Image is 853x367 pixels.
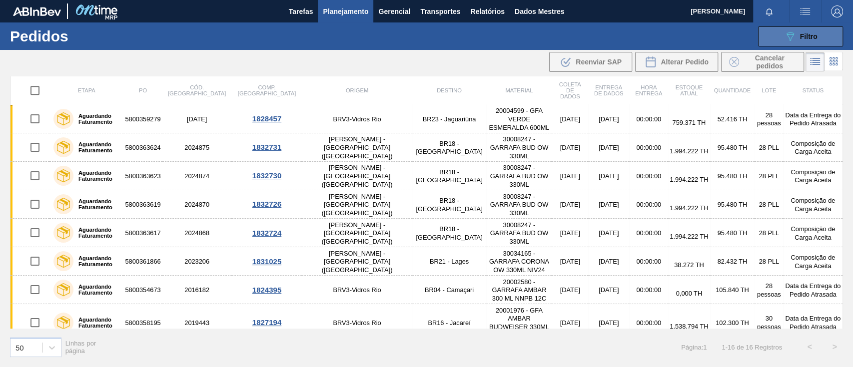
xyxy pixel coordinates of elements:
font: Data da Entrega do Pedido Atrasada [785,111,841,127]
font: 82.432 TH [717,258,747,265]
font: [DATE] [560,319,580,327]
font: 2019443 [184,319,209,327]
button: > [822,335,847,360]
div: Cancelar Pedidos em Massa [721,52,804,72]
font: Aguardando Faturamento [78,170,112,182]
font: 759.371 TH [672,119,706,126]
font: 00:00:00 [636,229,661,237]
font: [DATE] [560,287,580,294]
button: Notificações [753,4,785,18]
font: [DATE] [599,144,619,151]
font: Gerencial [378,7,410,15]
font: [DATE] [599,319,619,327]
font: 2024870 [184,201,209,208]
font: 95.480 TH [717,229,747,237]
font: 00:00:00 [636,172,661,180]
a: Aguardando Faturamento58003581952019443BRV3-Vidros RioBR16 - Jacareí20001976 - GFA AMBAR BUDWEISE... [10,304,843,341]
font: Entrega de dados [594,85,623,97]
font: 30008247 - GARRAFA BUD OW 330ML [490,136,548,160]
font: > [832,343,837,351]
font: Coleta de dados [559,82,581,100]
font: Aguardando Faturamento [78,227,112,239]
font: < [807,343,812,351]
font: de [737,344,744,351]
font: 1824395 [252,286,281,294]
font: 1832730 [252,171,281,180]
font: [PERSON_NAME] [691,7,745,15]
font: 16 [728,344,735,351]
font: 30008247 - GARRAFA BUD OW 330ML [490,193,548,217]
font: Planejamento [323,7,368,15]
font: Aguardando Faturamento [78,284,112,296]
div: Alterar Pedido [635,52,718,72]
font: 0,000 TH [676,290,702,297]
font: 2024875 [184,144,209,151]
font: 1832731 [252,143,281,151]
font: 00:00:00 [636,115,661,123]
font: 50 [15,343,24,352]
font: 5800363619 [125,201,160,208]
font: BR18 - [GEOGRAPHIC_DATA] [416,197,482,213]
font: BR04 - Camaçari [425,287,474,294]
font: Material [505,88,533,94]
font: 102.300 TH [716,319,749,327]
img: Sair [831,5,843,17]
a: Aguardando Faturamento58003636192024870[PERSON_NAME] - [GEOGRAPHIC_DATA] ([GEOGRAPHIC_DATA])BR18 ... [10,190,843,218]
font: [PERSON_NAME] - [GEOGRAPHIC_DATA] ([GEOGRAPHIC_DATA]) [322,164,393,188]
font: PO [139,88,147,94]
a: Aguardando Faturamento58003546732016182BRV3-Vidros RioBR04 - Camaçari20002580 - GARRAFA AMBAR 300... [10,276,843,304]
font: 95.480 TH [717,201,747,208]
font: 5800363623 [125,172,160,180]
font: Data da Entrega do Pedido Atrasada [785,315,841,331]
font: Relatórios [470,7,504,15]
font: 30034165 - GARRAFA CORONA OW 330ML NIV24 [489,250,549,274]
font: [DATE] [187,115,207,123]
font: Filtro [800,32,818,40]
font: 00:00:00 [636,258,661,265]
font: Linhas por página [65,340,96,355]
button: Filtro [758,26,843,46]
font: BR16 - Jacareí [428,319,470,327]
font: - [725,344,727,351]
a: Aguardando Faturamento58003636242024875[PERSON_NAME] - [GEOGRAPHIC_DATA] ([GEOGRAPHIC_DATA])BR18 ... [10,133,843,161]
font: 00:00:00 [636,287,661,294]
font: 2023206 [184,258,209,265]
font: BR18 - [GEOGRAPHIC_DATA] [416,168,482,184]
font: Quantidade [714,88,751,94]
font: 28 pessoas [757,111,781,127]
font: BR18 - [GEOGRAPHIC_DATA] [416,140,482,156]
font: 1832724 [252,229,281,237]
div: Reenviar SAP [549,52,632,72]
font: 5800359279 [125,115,160,123]
font: Pedidos [10,28,68,44]
font: [DATE] [599,201,619,208]
font: 28 PLL [759,229,779,237]
font: 1827194 [252,318,281,327]
img: TNhmsLtSVTkK8tSr43FrP2fwEKptu5GPRR3wAAAABJRU5ErkJggg== [13,7,61,16]
font: 1 [722,344,725,351]
a: Aguardando Faturamento58003618662023206[PERSON_NAME] - [GEOGRAPHIC_DATA] ([GEOGRAPHIC_DATA])BR21 ... [10,247,843,276]
font: 95.480 TH [717,144,747,151]
font: Data da Entrega do Pedido Atrasada [785,282,841,298]
font: Tarefas [289,7,313,15]
font: Lote [762,88,776,94]
a: Aguardando Faturamento5800359279[DATE]BRV3-Vidros RioBR23 - Jaguariúna20004599 - GFA VERDE ESMERA... [10,104,843,133]
font: Cód. [GEOGRAPHIC_DATA] [168,85,226,97]
font: 30008247 - GARRAFA BUD OW 330ML [490,164,548,188]
font: Estoque atual [675,85,703,97]
font: Composição de Carga Aceita [791,168,835,184]
font: 28 PLL [759,172,779,180]
font: [DATE] [599,115,619,123]
button: Cancelar pedidos [721,52,804,72]
font: 30008247 - GARRAFA BUD OW 330ML [490,221,548,245]
font: [DATE] [560,144,580,151]
font: 20002580 - GARRAFA AMBAR 300 ML NNPB 12C [492,278,546,302]
font: 52.416 TH [717,115,747,123]
font: 5800363617 [125,229,160,237]
font: [DATE] [560,258,580,265]
font: BR21 - Lages [430,258,469,265]
font: 30 pessoas [757,315,781,331]
font: Destino [437,88,462,94]
div: Visão em Lista [806,52,825,71]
